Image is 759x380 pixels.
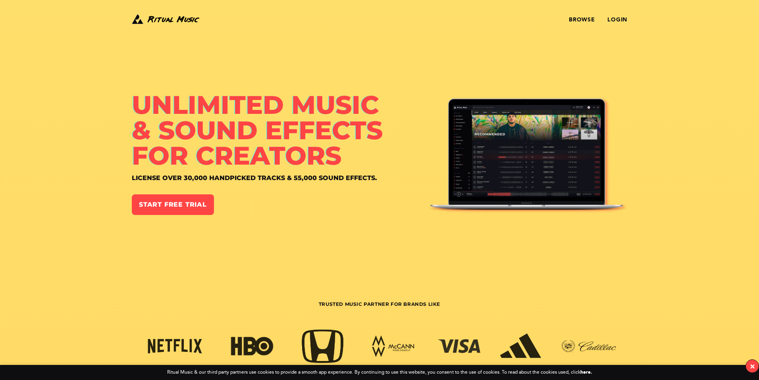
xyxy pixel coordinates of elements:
[132,13,199,25] img: Ritual Music
[132,175,429,182] h4: License over 30,000 handpicked tracks & 55,000 sound effects.
[495,332,546,361] img: adidas
[580,369,592,375] a: here.
[227,335,277,358] img: hbo
[569,17,595,23] a: Browse
[132,194,214,215] a: Start Free Trial
[429,96,627,217] img: Ritual Music
[132,301,627,326] h3: Trusted Music Partner for Brands Like
[132,92,429,168] h1: Unlimited Music & Sound Effects for Creators
[143,336,207,357] img: netflix
[557,338,620,356] img: cadillac
[434,337,485,356] img: visa
[167,370,592,375] div: Ritual Music & our third party partners use cookies to provide a smooth app experience. By contin...
[297,328,348,366] img: honda
[607,17,627,23] a: Login
[368,335,419,358] img: mccann
[750,362,755,371] div: ×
